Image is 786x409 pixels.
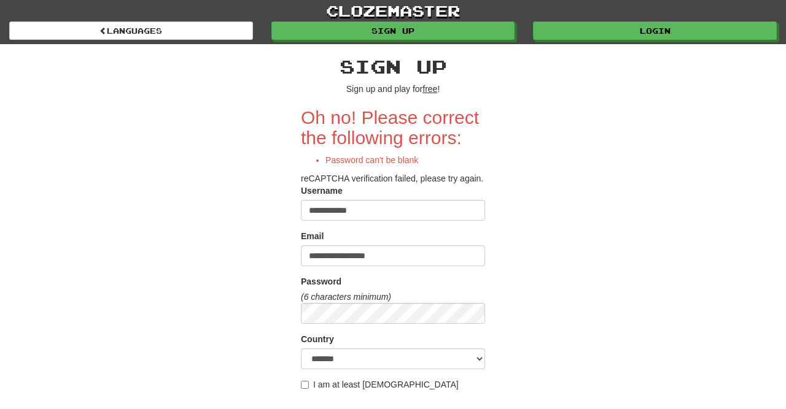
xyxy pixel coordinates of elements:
[301,292,391,302] em: (6 characters minimum)
[301,275,341,288] label: Password
[301,378,459,391] label: I am at least [DEMOGRAPHIC_DATA]
[533,21,777,40] a: Login
[271,21,515,40] a: Sign up
[325,154,485,166] li: Password can't be blank
[422,84,437,94] u: free
[301,56,485,77] h2: Sign up
[301,107,485,148] h2: Oh no! Please correct the following errors:
[301,230,324,242] label: Email
[301,333,334,345] label: Country
[9,21,253,40] a: Languages
[301,381,309,389] input: I am at least [DEMOGRAPHIC_DATA]
[301,83,485,95] p: Sign up and play for !
[301,185,343,197] label: Username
